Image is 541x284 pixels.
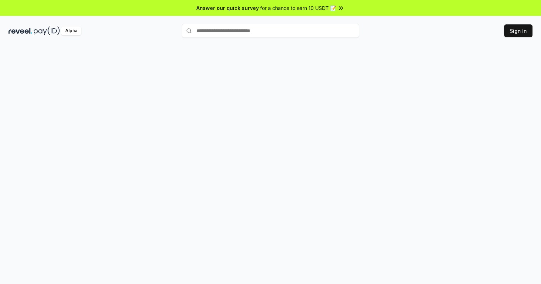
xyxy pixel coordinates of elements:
button: Sign In [504,24,532,37]
img: pay_id [34,27,60,35]
span: Answer our quick survey [196,4,259,12]
img: reveel_dark [9,27,32,35]
div: Alpha [61,27,81,35]
span: for a chance to earn 10 USDT 📝 [260,4,336,12]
